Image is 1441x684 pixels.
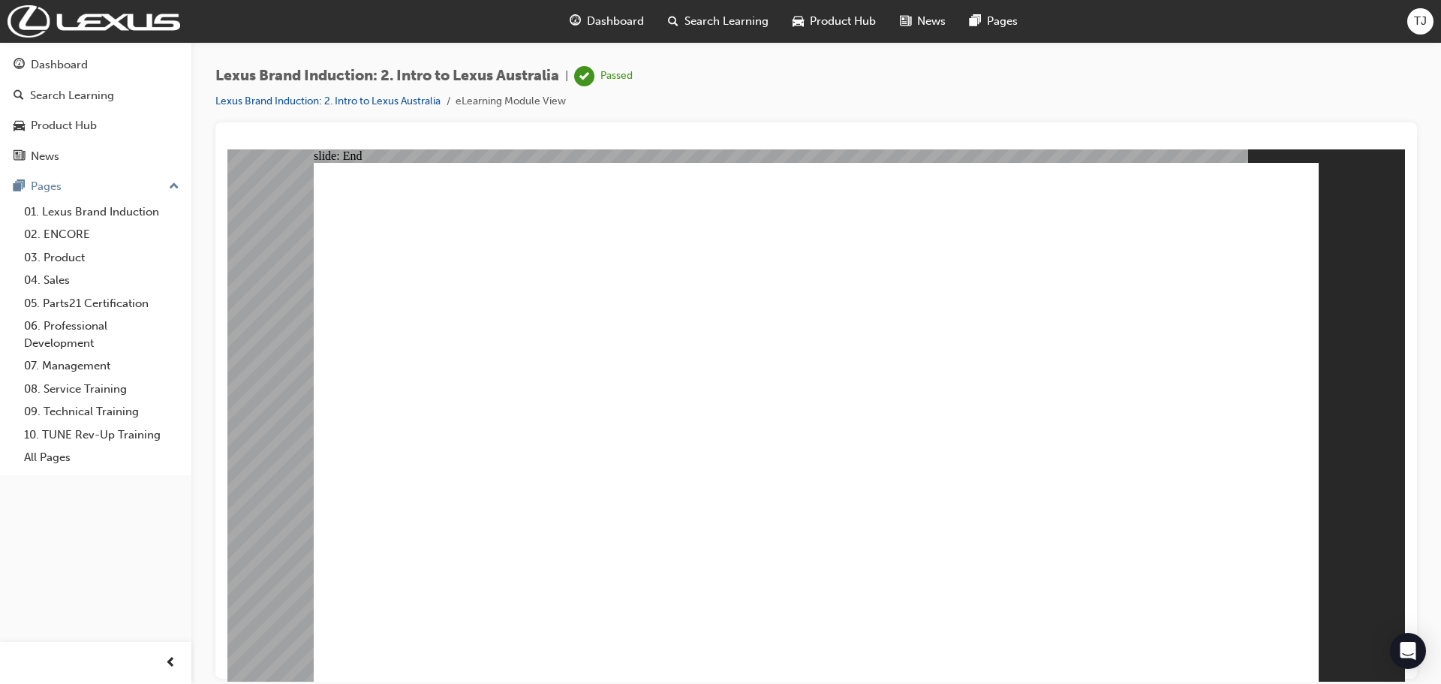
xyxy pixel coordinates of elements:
span: pages-icon [14,180,25,194]
div: Search Learning [30,87,114,104]
span: Search Learning [684,13,769,30]
a: 10. TUNE Rev-Up Training [18,423,185,447]
div: Product Hub [31,117,97,134]
div: Passed [600,69,633,83]
a: Product Hub [6,112,185,140]
a: All Pages [18,446,185,469]
button: DashboardSearch LearningProduct HubNews [6,48,185,173]
span: Dashboard [587,13,644,30]
a: 09. Technical Training [18,400,185,423]
div: Dashboard [31,56,88,74]
a: car-iconProduct Hub [781,6,888,37]
a: Dashboard [6,51,185,79]
span: car-icon [14,119,25,133]
span: car-icon [793,12,804,31]
a: 02. ENCORE [18,223,185,246]
span: prev-icon [165,654,176,673]
a: 06. Professional Development [18,315,185,354]
div: Open Intercom Messenger [1390,633,1426,669]
li: eLearning Module View [456,93,566,110]
a: 05. Parts21 Certification [18,292,185,315]
img: Trak [8,5,180,38]
a: 04. Sales [18,269,185,292]
a: 07. Management [18,354,185,378]
span: search-icon [668,12,678,31]
a: search-iconSearch Learning [656,6,781,37]
a: Search Learning [6,82,185,110]
a: 03. Product [18,246,185,270]
button: TJ [1407,8,1433,35]
a: news-iconNews [888,6,958,37]
button: Pages [6,173,185,200]
span: | [565,68,568,85]
span: up-icon [169,177,179,197]
span: search-icon [14,89,24,103]
span: News [917,13,946,30]
div: Pages [31,178,62,195]
span: guage-icon [570,12,581,31]
a: pages-iconPages [958,6,1030,37]
span: guage-icon [14,59,25,72]
a: 01. Lexus Brand Induction [18,200,185,224]
a: News [6,143,185,170]
span: news-icon [14,150,25,164]
span: pages-icon [970,12,981,31]
span: learningRecordVerb_PASS-icon [574,66,594,86]
a: guage-iconDashboard [558,6,656,37]
a: 08. Service Training [18,378,185,401]
span: Product Hub [810,13,876,30]
span: Pages [987,13,1018,30]
span: Lexus Brand Induction: 2. Intro to Lexus Australia [215,68,559,85]
span: news-icon [900,12,911,31]
div: News [31,148,59,165]
a: Lexus Brand Induction: 2. Intro to Lexus Australia [215,95,441,107]
span: TJ [1414,13,1427,30]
